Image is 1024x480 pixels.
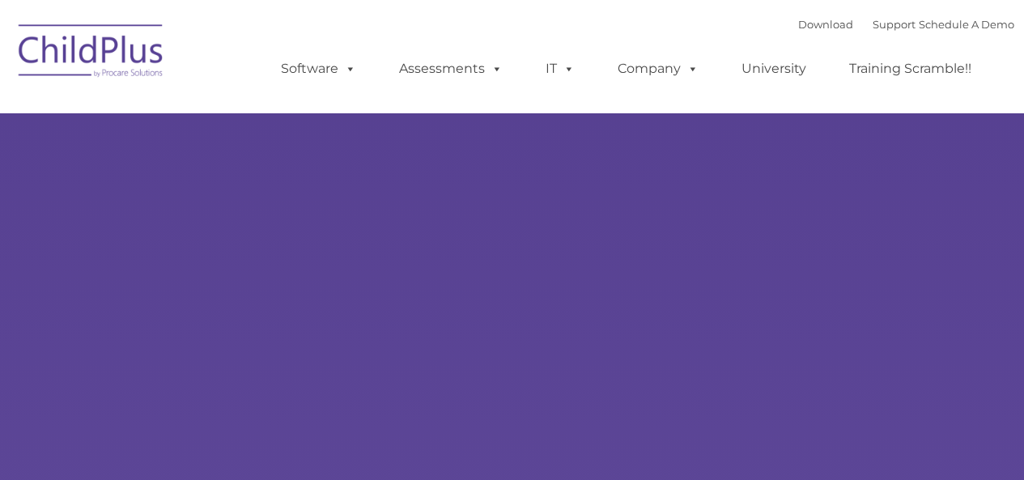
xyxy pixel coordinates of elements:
[725,53,822,85] a: University
[383,53,519,85] a: Assessments
[873,18,916,31] a: Support
[529,53,591,85] a: IT
[798,18,853,31] a: Download
[919,18,1014,31] a: Schedule A Demo
[833,53,988,85] a: Training Scramble!!
[11,13,172,94] img: ChildPlus by Procare Solutions
[265,53,372,85] a: Software
[601,53,715,85] a: Company
[798,18,1014,31] font: |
